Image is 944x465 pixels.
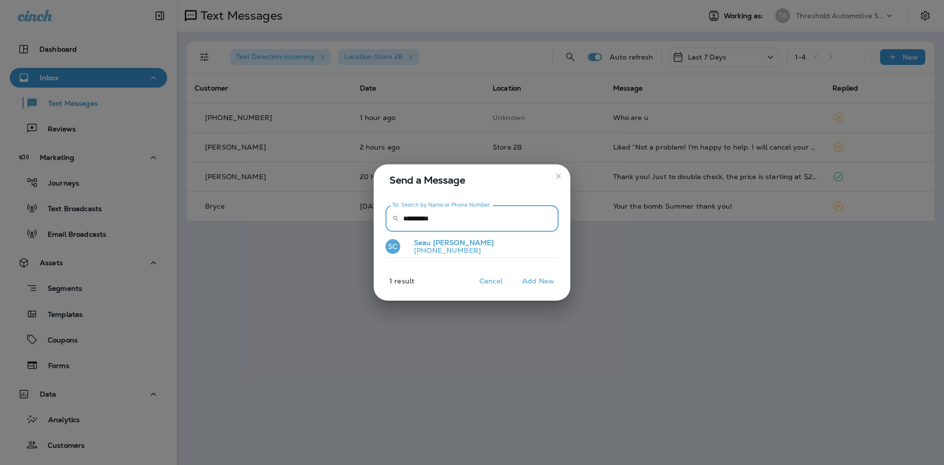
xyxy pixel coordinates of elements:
[389,172,559,188] span: Send a Message
[392,201,490,209] label: To: Search by Name or Phone Number
[414,238,431,247] span: Seau
[385,239,400,254] div: SC
[433,238,494,247] span: [PERSON_NAME]
[385,236,559,258] button: SCSeau [PERSON_NAME][PHONE_NUMBER]
[406,247,494,254] p: [PHONE_NUMBER]
[551,168,566,184] button: close
[517,274,559,289] button: Add New
[370,277,414,293] p: 1 result
[472,274,509,289] button: Cancel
